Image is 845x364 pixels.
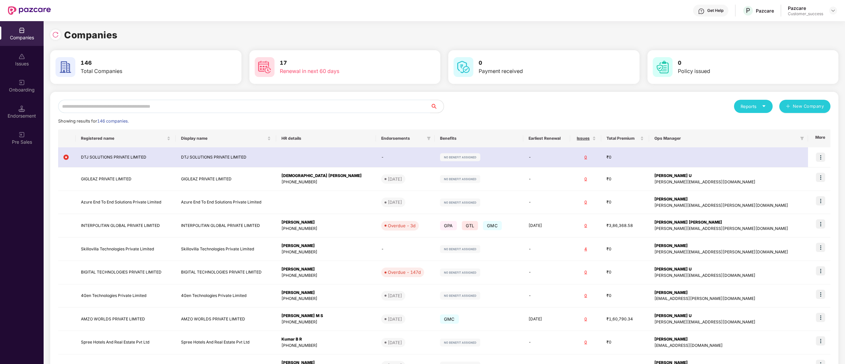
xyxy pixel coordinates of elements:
img: svg+xml;base64,PHN2ZyB4bWxucz0iaHR0cDovL3d3dy53My5vcmcvMjAwMC9zdmciIHdpZHRoPSIxMjIiIGhlaWdodD0iMj... [440,175,480,183]
td: - [523,191,570,214]
div: ₹0 [606,199,644,205]
img: svg+xml;base64,PHN2ZyB3aWR0aD0iMTQuNSIgaGVpZ2h0PSIxNC41IiB2aWV3Qm94PSIwIDAgMTYgMTYiIGZpbGw9Im5vbm... [18,105,25,112]
div: 0 [575,154,596,161]
div: Pazcare [788,5,823,11]
th: Registered name [76,129,176,147]
button: search [430,100,444,113]
div: 0 [575,339,596,346]
td: GIGLEAZ PRIVATE LIMITED [176,167,276,191]
img: svg+xml;base64,PHN2ZyB3aWR0aD0iMjAiIGhlaWdodD0iMjAiIHZpZXdCb3g9IjAgMCAyMCAyMCIgZmlsbD0ibm9uZSIgeG... [18,79,25,86]
img: svg+xml;base64,PHN2ZyB4bWxucz0iaHR0cDovL3d3dy53My5vcmcvMjAwMC9zdmciIHdpZHRoPSI2MCIgaGVpZ2h0PSI2MC... [255,57,275,77]
img: icon [816,266,825,275]
div: [PERSON_NAME][EMAIL_ADDRESS][DOMAIN_NAME] [654,319,802,325]
span: GMC [440,314,459,324]
img: svg+xml;base64,PHN2ZyB4bWxucz0iaHR0cDovL3d3dy53My5vcmcvMjAwMC9zdmciIHdpZHRoPSIxMjIiIGhlaWdodD0iMj... [440,153,480,161]
h3: 0 [678,59,796,67]
div: Pazcare [756,8,774,14]
img: svg+xml;base64,PHN2ZyB4bWxucz0iaHR0cDovL3d3dy53My5vcmcvMjAwMC9zdmciIHdpZHRoPSI2MCIgaGVpZ2h0PSI2MC... [454,57,473,77]
div: [PERSON_NAME][EMAIL_ADDRESS][PERSON_NAME][DOMAIN_NAME] [654,249,802,255]
img: svg+xml;base64,PHN2ZyBpZD0iQ29tcGFuaWVzIiB4bWxucz0iaHR0cDovL3d3dy53My5vcmcvMjAwMC9zdmciIHdpZHRoPS... [18,27,25,34]
img: svg+xml;base64,PHN2ZyB4bWxucz0iaHR0cDovL3d3dy53My5vcmcvMjAwMC9zdmciIHdpZHRoPSI2MCIgaGVpZ2h0PSI2MC... [55,57,75,77]
img: icon [816,173,825,182]
span: Display name [181,136,266,141]
div: [DATE] [388,316,402,322]
span: Issues [575,136,591,141]
div: 0 [575,199,596,205]
div: [PERSON_NAME] [654,196,802,202]
span: filter [800,136,804,140]
div: Payment received [479,67,597,75]
td: - [523,237,570,261]
img: icon [816,219,825,229]
th: Issues [570,129,602,147]
div: [DATE] [388,199,402,205]
th: Benefits [435,129,523,147]
div: [EMAIL_ADDRESS][DOMAIN_NAME] [654,343,802,349]
div: Customer_success [788,11,823,17]
img: svg+xml;base64,PHN2ZyB4bWxucz0iaHR0cDovL3d3dy53My5vcmcvMjAwMC9zdmciIHdpZHRoPSIxMjIiIGhlaWdodD0iMj... [440,292,480,300]
img: icon [816,196,825,205]
th: Earliest Renewal [523,129,570,147]
th: Total Premium [601,129,649,147]
img: svg+xml;base64,PHN2ZyB4bWxucz0iaHR0cDovL3d3dy53My5vcmcvMjAwMC9zdmciIHdpZHRoPSIxMjIiIGhlaWdodD0iMj... [440,199,480,206]
div: [PERSON_NAME] M S [281,313,371,319]
img: svg+xml;base64,PHN2ZyB4bWxucz0iaHR0cDovL3d3dy53My5vcmcvMjAwMC9zdmciIHdpZHRoPSIxMjIiIGhlaWdodD0iMj... [440,245,480,253]
div: 0 [575,293,596,299]
div: [PERSON_NAME] [281,266,371,273]
td: AMZO WORLDS PRIVATE LIMITED [76,308,176,331]
div: ₹0 [606,269,644,275]
span: filter [799,134,805,142]
td: INTERPOLITAN GLOBAL PRIVATE LIMITED [176,214,276,237]
img: icon [816,336,825,346]
th: More [808,129,830,147]
div: [PERSON_NAME][EMAIL_ADDRESS][DOMAIN_NAME] [654,179,802,185]
div: [PHONE_NUMBER] [281,296,371,302]
td: GIGLEAZ PRIVATE LIMITED [76,167,176,191]
img: svg+xml;base64,PHN2ZyBpZD0iUmVsb2FkLTMyeDMyIiB4bWxucz0iaHR0cDovL3d3dy53My5vcmcvMjAwMC9zdmciIHdpZH... [52,31,59,38]
span: New Company [793,103,824,110]
td: BIGITAL TECHNOLOGIES PRIVATE LIMITED [176,261,276,284]
td: - [523,261,570,284]
div: [PHONE_NUMBER] [281,343,371,349]
div: [EMAIL_ADDRESS][PERSON_NAME][DOMAIN_NAME] [654,296,802,302]
span: GPA [440,221,457,230]
img: svg+xml;base64,PHN2ZyB4bWxucz0iaHR0cDovL3d3dy53My5vcmcvMjAwMC9zdmciIHdpZHRoPSIxMjIiIGhlaWdodD0iMj... [440,339,480,346]
td: AMZO WORLDS PRIVATE LIMITED [176,308,276,331]
td: Azure End To End Solutions Private Limited [176,191,276,214]
div: [PERSON_NAME] [654,336,802,343]
div: [PERSON_NAME][EMAIL_ADDRESS][PERSON_NAME][DOMAIN_NAME] [654,202,802,209]
img: icon [816,313,825,322]
div: [PHONE_NUMBER] [281,319,371,325]
th: Display name [176,129,276,147]
td: Spree Hotels And Real Estate Pvt Ltd [76,331,176,354]
div: [PERSON_NAME][EMAIL_ADDRESS][PERSON_NAME][DOMAIN_NAME] [654,226,802,232]
div: Overdue - 3d [388,222,416,229]
span: Registered name [81,136,165,141]
div: [PHONE_NUMBER] [281,179,371,185]
td: Skillovilla Technologies Private Limited [76,237,176,261]
span: Total Premium [606,136,639,141]
td: - [523,284,570,308]
img: icon [816,243,825,252]
img: svg+xml;base64,PHN2ZyB4bWxucz0iaHR0cDovL3d3dy53My5vcmcvMjAwMC9zdmciIHdpZHRoPSIxMjIiIGhlaWdodD0iMj... [440,269,480,276]
td: Azure End To End Solutions Private Limited [76,191,176,214]
div: ₹0 [606,293,644,299]
div: ₹0 [606,176,644,182]
span: Ops Manager [654,136,797,141]
div: 0 [575,176,596,182]
div: [DATE] [388,292,402,299]
div: [PHONE_NUMBER] [281,273,371,279]
img: New Pazcare Logo [8,6,51,15]
td: - [523,167,570,191]
span: search [430,104,444,109]
div: [PERSON_NAME] U [654,266,802,273]
div: ₹1,60,790.34 [606,316,644,322]
div: [DATE] [388,339,402,346]
div: 0 [575,223,596,229]
div: [PHONE_NUMBER] [281,249,371,255]
td: 4Gen Technologies Private Limited [176,284,276,308]
div: Overdue - 147d [388,269,421,275]
div: [PHONE_NUMBER] [281,226,371,232]
td: - [376,237,435,261]
span: GMC [483,221,502,230]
